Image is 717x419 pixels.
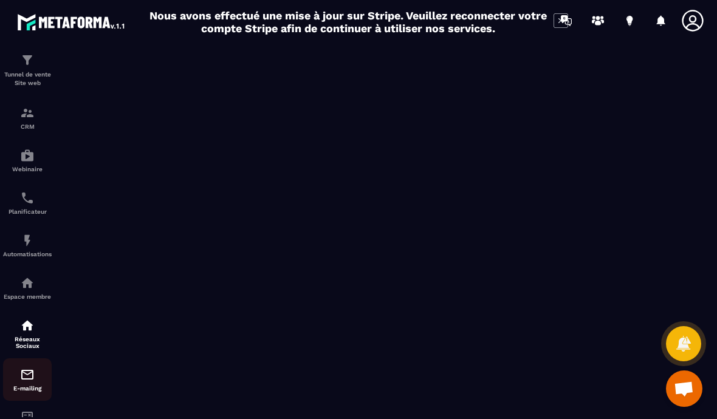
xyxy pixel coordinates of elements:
[20,106,35,120] img: formation
[3,70,52,87] p: Tunnel de vente Site web
[3,336,52,349] p: Réseaux Sociaux
[3,267,52,309] a: automationsautomationsEspace membre
[3,97,52,139] a: formationformationCRM
[20,191,35,205] img: scheduler
[3,166,52,172] p: Webinaire
[3,44,52,97] a: formationformationTunnel de vente Site web
[17,11,126,33] img: logo
[3,182,52,224] a: schedulerschedulerPlanificateur
[3,293,52,300] p: Espace membre
[20,367,35,382] img: email
[20,148,35,163] img: automations
[3,224,52,267] a: automationsautomationsAutomatisations
[3,309,52,358] a: social-networksocial-networkRéseaux Sociaux
[149,9,547,35] h2: Nous avons effectué une mise à jour sur Stripe. Veuillez reconnecter votre compte Stripe afin de ...
[20,233,35,248] img: automations
[3,123,52,130] p: CRM
[3,358,52,401] a: emailemailE-mailing
[20,318,35,333] img: social-network
[666,370,702,407] a: Ouvrir le chat
[20,53,35,67] img: formation
[3,208,52,215] p: Planificateur
[20,276,35,290] img: automations
[3,251,52,257] p: Automatisations
[3,139,52,182] a: automationsautomationsWebinaire
[3,385,52,392] p: E-mailing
